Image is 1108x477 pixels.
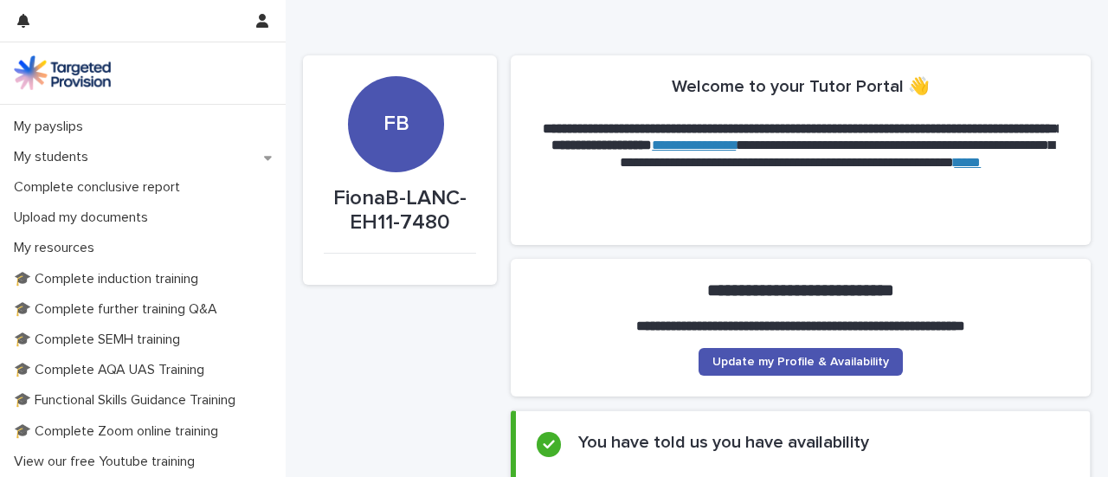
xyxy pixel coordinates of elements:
[7,149,102,165] p: My students
[712,356,889,368] span: Update my Profile & Availability
[7,454,209,470] p: View our free Youtube training
[578,432,869,453] h2: You have told us you have availability
[7,179,194,196] p: Complete conclusive report
[7,362,218,378] p: 🎓 Complete AQA UAS Training
[699,348,903,376] a: Update my Profile & Availability
[14,55,111,90] img: M5nRWzHhSzIhMunXDL62
[7,119,97,135] p: My payslips
[7,392,249,409] p: 🎓 Functional Skills Guidance Training
[324,186,476,236] p: FionaB-LANC-EH11-7480
[7,240,108,256] p: My resources
[7,209,162,226] p: Upload my documents
[7,423,232,440] p: 🎓 Complete Zoom online training
[348,16,444,136] div: FB
[7,271,212,287] p: 🎓 Complete induction training
[672,76,930,97] h2: Welcome to your Tutor Portal 👋
[7,301,231,318] p: 🎓 Complete further training Q&A
[7,332,194,348] p: 🎓 Complete SEMH training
